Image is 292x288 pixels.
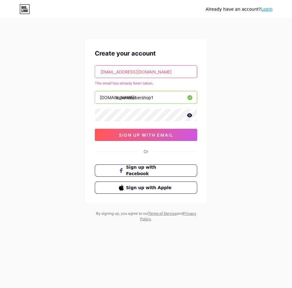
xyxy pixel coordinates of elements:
[126,164,173,177] span: Sign up with Facebook
[95,81,197,86] div: The email has already been taken.
[95,164,197,177] button: Sign up with Facebook
[126,185,173,191] span: Sign up with Apple
[95,49,197,58] div: Create your account
[119,132,173,138] span: sign up with email
[95,182,197,194] button: Sign up with Apple
[206,6,272,13] div: Already have an account?
[94,211,198,222] div: By signing up, you agree to our and .
[95,66,197,78] input: Email
[95,129,197,141] button: sign up with email
[148,211,177,216] a: Terms of Service
[261,7,272,12] a: Login
[100,94,136,101] div: [DOMAIN_NAME]/
[144,148,148,155] div: Or
[95,91,197,103] input: username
